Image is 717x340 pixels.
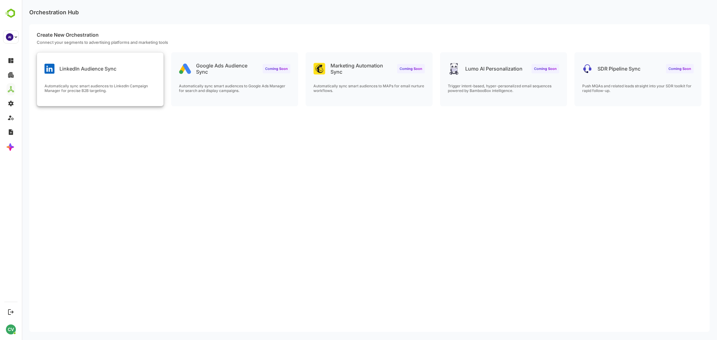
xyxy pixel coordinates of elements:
[512,67,535,71] span: Coming Soon
[647,67,669,71] span: Coming Soon
[6,324,16,334] div: CV
[23,84,134,93] p: Automatically sync smart audiences to LinkedIn Campaign Manager for precise B2B targeting.
[7,308,15,316] button: Logout
[7,9,57,16] p: Orchestration Hub
[3,7,19,19] img: BambooboxLogoMark.f1c84d78b4c51b1a7b5f700c9845e183.svg
[292,84,403,93] p: Automatically sync smart audiences to MAPs for email nurture workflows.
[560,84,672,93] p: Push MQAs and related leads straight into your SDR toolkit for rapid follow-up.
[309,62,370,75] p: Marketing Automation Sync
[576,66,619,72] p: SDR Pipeline Sync
[15,40,688,45] p: Connect your segments to advertising platforms and marketing tools
[443,66,501,72] p: Lumo AI Personalization
[157,84,269,93] p: Automatically sync smart audiences to Google Ads Manager for search and display campaigns.
[243,67,266,71] span: Coming Soon
[426,84,537,93] p: Trigger intent-based, hyper-personalized email sequences powered by BambooBox intelligence.
[174,62,236,75] p: Google Ads Audience Sync
[15,32,688,38] p: Create New Orchestration
[6,33,13,41] div: AI
[38,66,95,72] p: LinkedIn Audience Sync
[378,67,401,71] span: Coming Soon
